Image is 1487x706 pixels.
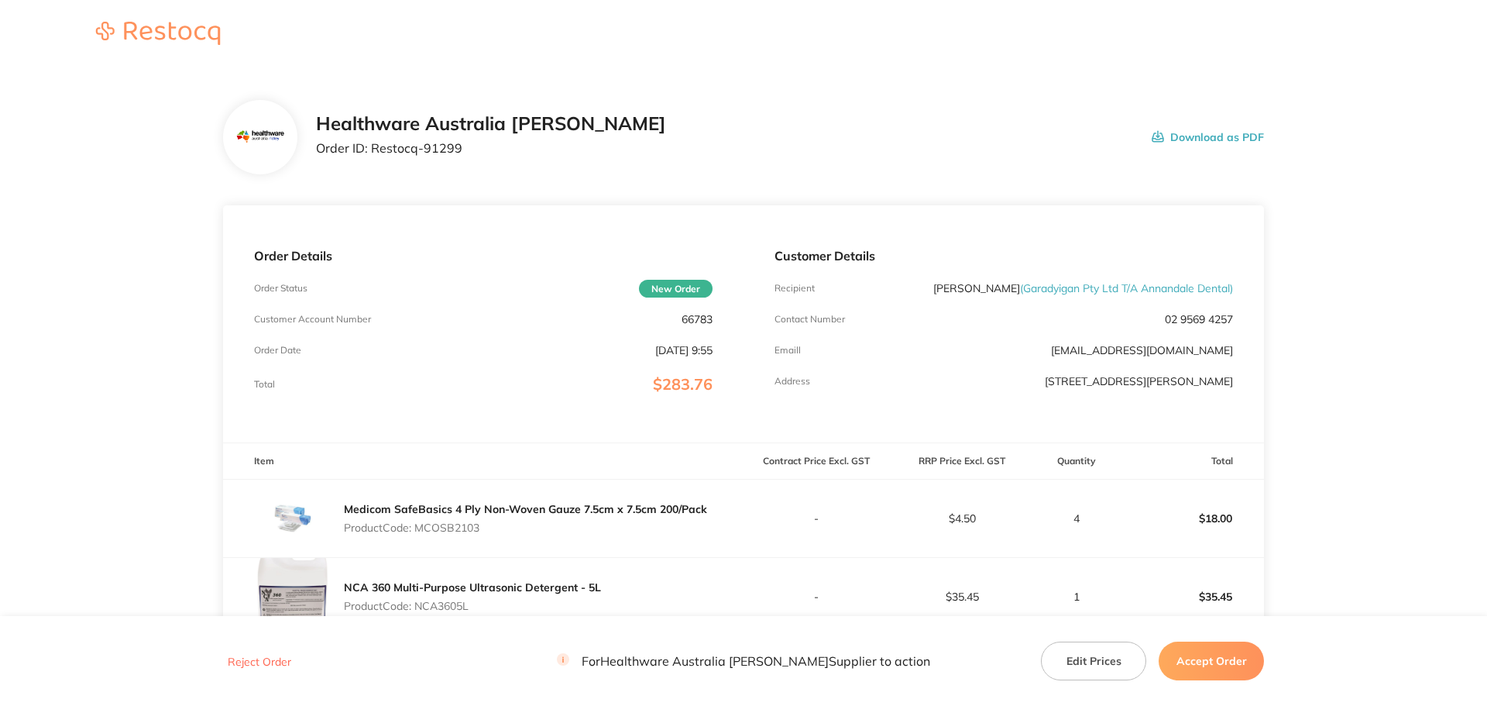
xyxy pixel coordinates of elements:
[254,480,331,557] img: M3JleG5yeA
[223,655,296,669] button: Reject Order
[933,282,1233,294] p: [PERSON_NAME]
[344,522,707,534] p: Product Code: MCOSB2103
[344,502,707,516] a: Medicom SafeBasics 4 Ply Non-Woven Gauze 7.5cm x 7.5cm 200/Pack
[774,314,845,325] p: Contact Number
[254,283,307,294] p: Order Status
[81,22,235,45] img: Restocq logo
[81,22,235,47] a: Restocq logo
[653,374,713,394] span: $283.76
[1119,500,1263,537] p: $18.00
[1159,642,1264,680] button: Accept Order
[744,512,888,525] p: -
[1045,375,1233,387] p: [STREET_ADDRESS][PERSON_NAME]
[344,580,601,594] a: NCA 360 Multi-Purpose Ultrasonic Detergent - 5L
[1020,281,1233,295] span: ( Garadyigan Pty Ltd T/A Annandale Dental )
[254,314,371,325] p: Customer Account Number
[1152,113,1264,161] button: Download as PDF
[223,443,743,480] th: Item
[1041,642,1146,680] button: Edit Prices
[889,443,1035,480] th: RRP Price Excl. GST
[1035,512,1118,525] p: 4
[774,283,815,294] p: Recipient
[254,249,713,263] p: Order Details
[316,113,666,135] h2: Healthware Australia [PERSON_NAME]
[557,654,930,669] p: For Healthware Australia [PERSON_NAME] Supplier to action
[254,379,275,390] p: Total
[1035,443,1118,480] th: Quantity
[890,591,1034,603] p: $35.45
[743,443,889,480] th: Contract Price Excl. GST
[254,558,331,635] img: dGh1cDU2Yg
[254,345,301,356] p: Order Date
[316,141,666,155] p: Order ID: Restocq- 91299
[1118,443,1264,480] th: Total
[774,376,810,387] p: Address
[890,512,1034,525] p: $4.50
[655,344,713,356] p: [DATE] 9:55
[744,591,888,603] p: -
[1165,313,1233,325] p: 02 9569 4257
[1035,591,1118,603] p: 1
[774,249,1233,263] p: Customer Details
[344,600,601,612] p: Product Code: NCA3605L
[774,345,801,356] p: Emaill
[1051,343,1233,357] a: [EMAIL_ADDRESS][DOMAIN_NAME]
[1119,578,1263,615] p: $35.45
[682,313,713,325] p: 66783
[639,280,713,298] span: New Order
[235,112,285,163] img: Mjc2MnhocQ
